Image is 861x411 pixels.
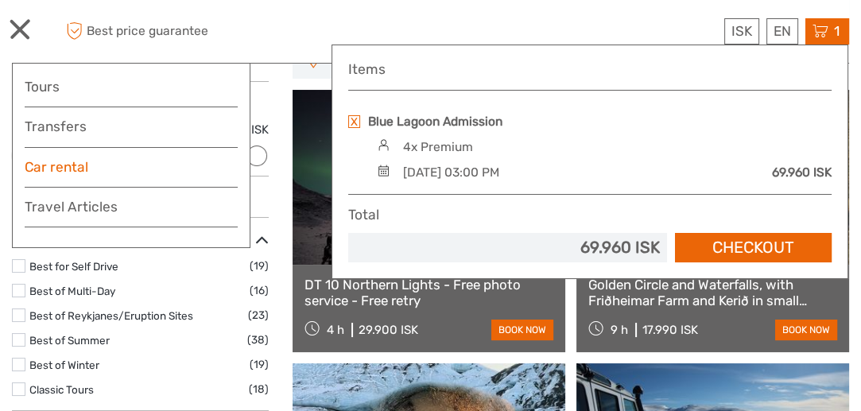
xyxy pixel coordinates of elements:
a: Best of Summer [29,334,110,347]
span: ISK [731,23,752,39]
a: Classic Tours [29,383,94,396]
a: Golden Circle and Waterfalls, with Friðheimar Farm and Kerið in small group [588,277,837,309]
span: (19) [250,257,269,275]
div: 69.960 ISK [772,164,832,181]
span: 4 h [327,323,344,337]
span: 9 h [611,323,628,337]
div: EN [766,18,798,45]
div: 4x Premium [402,138,472,156]
a: Transfers [25,115,238,138]
a: DT 10 Northern Lights - Free photo service - Free retry [304,277,553,309]
h4: Total [348,207,379,223]
a: Best of Multi-Day [29,285,115,297]
a: Best of Winter [29,359,99,371]
span: (18) [249,380,269,398]
span: 1 [832,23,842,39]
span: (38) [247,331,269,349]
a: Best for Self Drive [29,260,118,273]
h4: Items [348,61,832,78]
div: 69.960 ISK [356,236,659,259]
div: [DATE] 03:00 PM [402,164,498,181]
a: Checkout [675,233,832,262]
a: Tours [25,76,238,99]
a: Best of Reykjanes/Eruption Sites [29,309,193,322]
p: We're away right now. Please check back later! [22,28,180,41]
a: Blue Lagoon Admission [368,113,502,130]
span: (23) [248,306,269,324]
a: Car rental [25,156,238,179]
span: Best price guarantee [62,18,221,45]
a: book now [775,320,837,340]
img: person.svg [373,139,394,151]
button: Open LiveChat chat widget [183,25,202,44]
img: calendar-black.svg [373,165,394,176]
a: Travel Articles [25,196,238,227]
span: (19) [250,355,269,374]
a: book now [491,320,553,340]
div: 17.990 ISK [642,323,698,337]
div: 29.900 ISK [359,323,418,337]
span: (16) [250,281,269,300]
